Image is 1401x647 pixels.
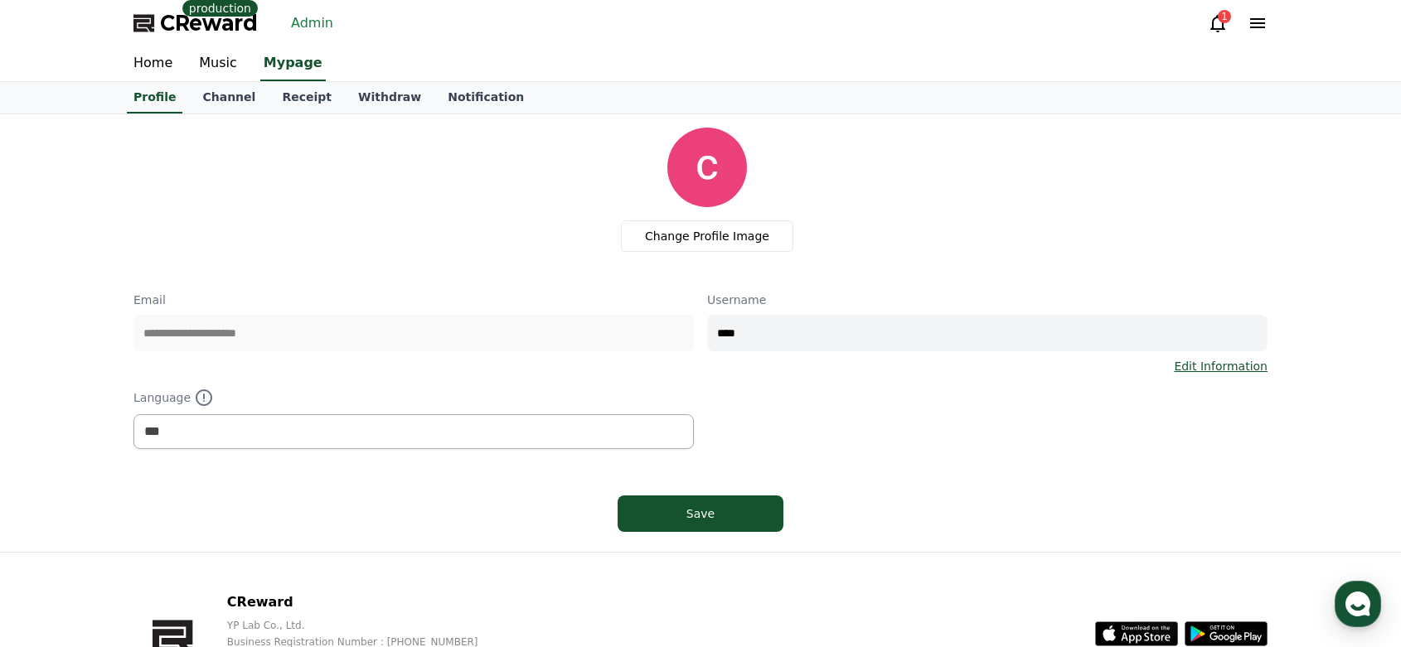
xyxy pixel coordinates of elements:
[227,619,518,632] p: YP Lab Co., Ltd.
[618,495,783,532] button: Save
[227,592,518,612] p: CReward
[127,82,182,113] a: Profile
[651,505,750,522] div: Save
[1208,13,1228,33] a: 1
[189,82,269,113] a: Channel
[434,82,537,113] a: Notification
[133,388,694,408] p: Language
[133,10,258,36] a: CReward
[133,292,694,308] p: Email
[667,128,747,207] img: profile_image
[186,46,250,81] a: Music
[284,10,340,36] a: Admin
[120,46,186,81] a: Home
[707,292,1268,308] p: Username
[160,10,258,36] span: CReward
[621,220,793,252] label: Change Profile Image
[345,82,434,113] a: Withdraw
[1174,358,1268,374] a: Edit Information
[269,82,345,113] a: Receipt
[1218,10,1231,23] div: 1
[260,46,326,81] a: Mypage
